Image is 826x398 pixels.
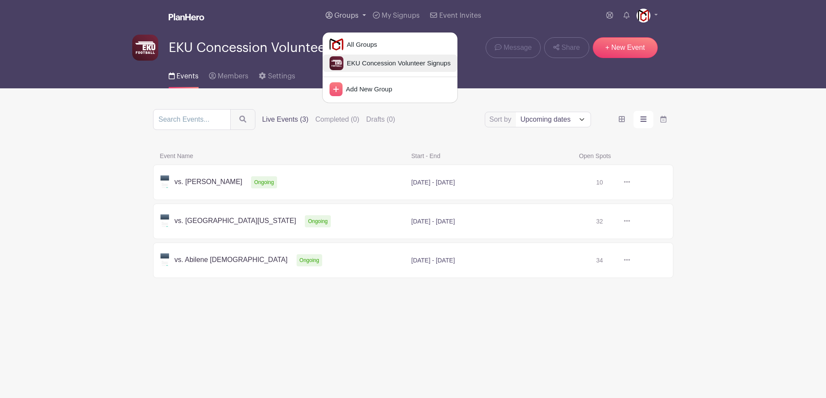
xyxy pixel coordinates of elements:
[218,73,248,80] span: Members
[544,37,589,58] a: Share
[439,12,481,19] span: Event Invites
[330,38,343,52] img: cropped-cropped-8SdNnWwj_400x400%20(1).jpg
[343,40,377,50] span: All Groups
[574,151,657,161] span: Open Spots
[132,35,158,61] img: eku_football.jpg
[334,12,359,19] span: Groups
[262,114,395,125] div: filters
[406,151,574,161] span: Start - End
[268,73,295,80] span: Settings
[593,37,658,58] a: + New Event
[169,61,199,88] a: Events
[176,73,199,80] span: Events
[562,42,580,53] span: Share
[169,41,383,55] span: EKU Concession Volunteer Signups
[209,61,248,88] a: Members
[323,36,457,53] a: All Groups
[637,9,650,23] img: cropped-cropped-8SdNnWwj_400x400%20(1).jpg
[366,114,395,125] label: Drafts (0)
[315,114,359,125] label: Completed (0)
[323,81,457,98] a: Add New Group
[323,55,457,72] a: EKU Concession Volunteer Signups
[490,114,514,125] label: Sort by
[612,111,673,128] div: order and view
[322,32,458,103] div: Groups
[343,84,392,94] span: Add New Group
[259,61,295,88] a: Settings
[262,114,309,125] label: Live Events (3)
[486,37,541,58] a: Message
[382,12,420,19] span: My Signups
[155,151,406,161] span: Event Name
[153,109,231,130] input: Search Events...
[330,56,343,70] img: eku_football.jpg
[343,58,451,68] span: EKU Concession Volunteer Signups
[169,13,204,20] img: logo_white-6c42ec7e38ccf1d336a20a19083b03d10ae64f83f12c07503d8b9e83406b4c7d.svg
[503,42,532,53] span: Message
